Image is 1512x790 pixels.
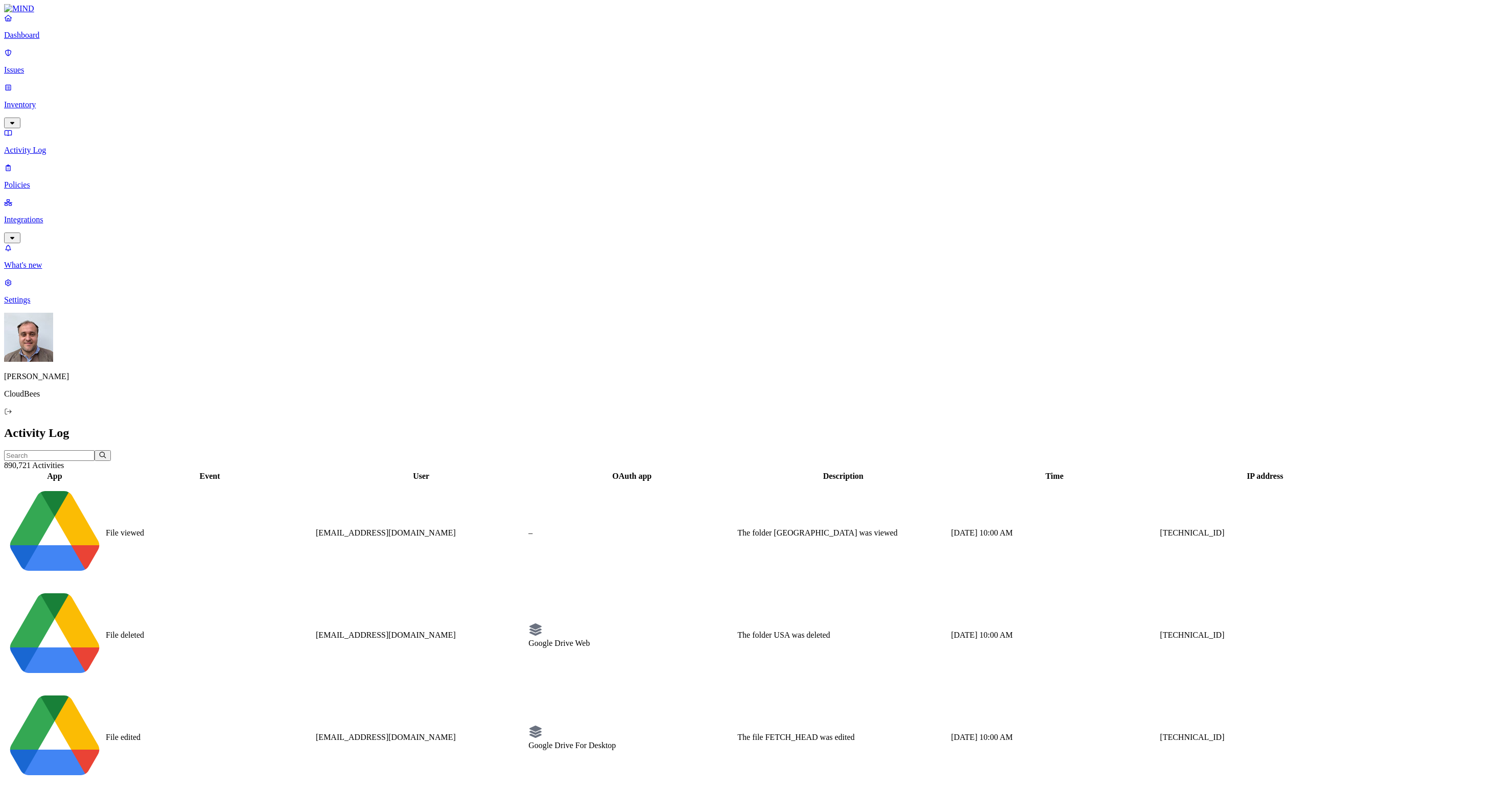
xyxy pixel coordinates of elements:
a: Dashboard [4,13,1508,40]
div: Google Drive Web [528,639,735,648]
a: Settings [4,278,1508,305]
div: Google Drive For Desktop [528,741,735,750]
div: [TECHNICAL_ID] [1160,528,1370,538]
h2: Activity Log [4,426,1508,440]
img: google-drive [6,585,104,683]
span: 890,721 Activities [4,461,64,470]
span: – [528,528,532,537]
p: Inventory [4,100,1508,109]
img: MIND [4,4,34,13]
span: [DATE] 10:00 AM [951,631,1013,639]
p: Policies [4,180,1508,190]
p: CloudBees [4,389,1508,399]
a: Activity Log [4,128,1508,155]
img: fallback icon [528,622,543,637]
p: What's new [4,261,1508,270]
div: The folder [GEOGRAPHIC_DATA] was viewed [737,528,949,538]
div: App [6,472,104,481]
a: Issues [4,48,1508,75]
span: [EMAIL_ADDRESS][DOMAIN_NAME] [316,528,456,537]
span: [EMAIL_ADDRESS][DOMAIN_NAME] [316,631,456,639]
p: Settings [4,295,1508,305]
input: Search [4,450,95,461]
img: Filip Vlasic [4,313,53,362]
img: google-drive [6,483,104,581]
img: fallback icon [528,725,543,739]
a: Integrations [4,198,1508,242]
p: Integrations [4,215,1508,224]
div: Event [106,472,314,481]
div: OAuth app [528,472,735,481]
a: Policies [4,163,1508,190]
img: google-drive [6,687,104,785]
a: MIND [4,4,1508,13]
p: Issues [4,65,1508,75]
span: [DATE] 10:00 AM [951,733,1013,741]
div: IP address [1160,472,1370,481]
div: Description [737,472,949,481]
span: [EMAIL_ADDRESS][DOMAIN_NAME] [316,733,456,741]
div: The folder USA was deleted [737,631,949,640]
div: File viewed [106,528,314,538]
div: [TECHNICAL_ID] [1160,631,1370,640]
a: Inventory [4,83,1508,127]
div: User [316,472,526,481]
div: The file FETCH_HEAD was edited [737,733,949,742]
div: Time [951,472,1158,481]
p: Activity Log [4,146,1508,155]
a: What's new [4,243,1508,270]
div: File deleted [106,631,314,640]
p: [PERSON_NAME] [4,372,1508,381]
div: [TECHNICAL_ID] [1160,733,1370,742]
p: Dashboard [4,31,1508,40]
div: File edited [106,733,314,742]
span: [DATE] 10:00 AM [951,528,1013,537]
